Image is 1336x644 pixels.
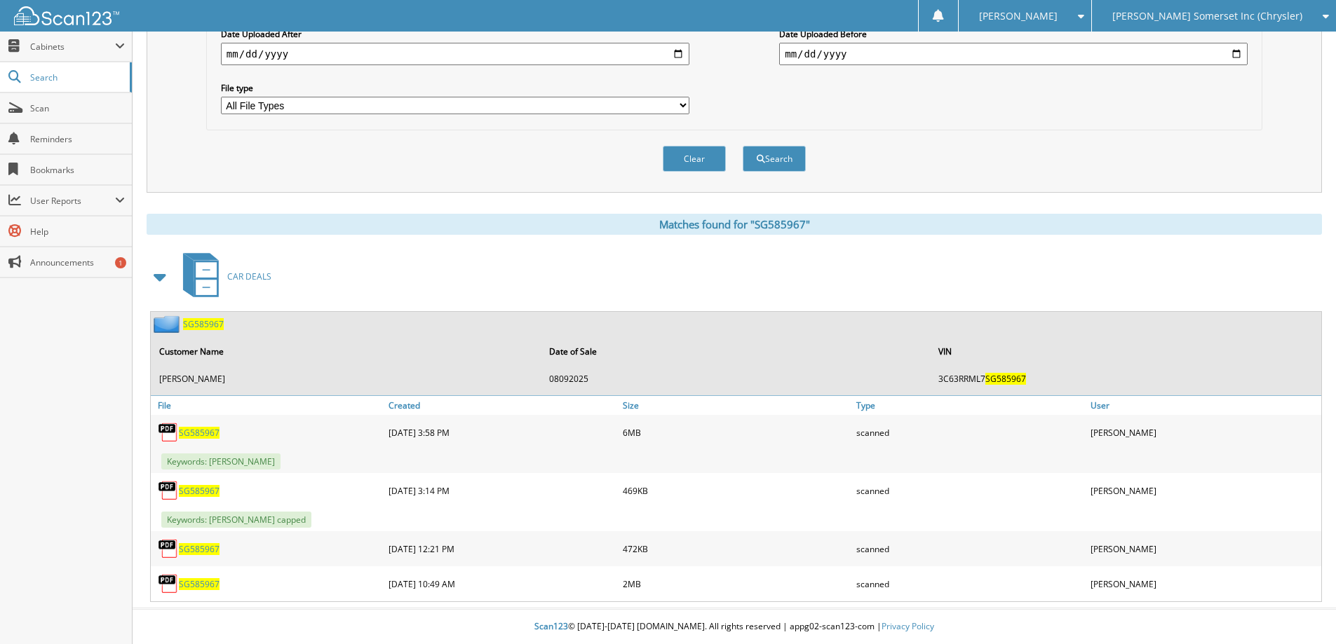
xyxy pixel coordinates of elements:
a: File [151,396,385,415]
th: Customer Name [152,337,541,366]
span: Cabinets [30,41,115,53]
div: scanned [853,477,1087,505]
a: SG585967 [179,578,220,590]
a: Created [385,396,619,415]
div: 6MB [619,418,853,446]
span: [PERSON_NAME] Somerset Inc (Chrysler) [1112,12,1302,20]
div: [PERSON_NAME] [1087,535,1321,563]
td: 3C63RRML7 [931,367,1320,390]
a: CAR DEALS [175,249,271,304]
div: 472KB [619,535,853,563]
span: SG585967 [985,373,1026,385]
span: Announcements [30,256,125,268]
img: PDF.png [158,573,179,594]
a: User [1087,396,1321,415]
label: Date Uploaded Before [779,28,1248,40]
a: SG585967 [179,543,220,555]
span: Reminders [30,133,125,145]
div: scanned [853,535,1087,563]
td: 08092025 [542,367,931,390]
label: Date Uploaded After [221,28,689,40]
span: Help [30,226,125,238]
th: Date of Sale [542,337,931,366]
td: [PERSON_NAME] [152,367,541,390]
th: VIN [931,337,1320,366]
div: 2MB [619,570,853,598]
img: scan123-logo-white.svg [14,6,119,25]
img: PDF.png [158,480,179,501]
input: start [221,43,689,65]
button: Clear [663,146,726,172]
button: Search [743,146,806,172]
img: folder2.png [154,315,183,333]
div: 1 [115,257,126,268]
a: SG585967 [179,427,220,439]
span: CAR DEALS [227,270,271,282]
span: [PERSON_NAME] [979,12,1058,20]
div: Matches found for "SG585967" [147,214,1322,235]
span: Scan [30,102,125,114]
a: Privacy Policy [882,620,934,632]
img: PDF.png [158,422,179,443]
label: File type [221,82,689,94]
div: [PERSON_NAME] [1087,570,1321,598]
div: [DATE] 3:14 PM [385,477,619,505]
a: Type [853,396,1087,415]
div: [PERSON_NAME] [1087,477,1321,505]
span: Scan123 [534,620,568,632]
input: end [779,43,1248,65]
a: SG585967 [179,485,220,497]
img: PDF.png [158,538,179,559]
span: User Reports [30,195,115,207]
div: [DATE] 12:21 PM [385,535,619,563]
div: [PERSON_NAME] [1087,418,1321,446]
div: scanned [853,570,1087,598]
iframe: Chat Widget [1266,577,1336,644]
div: 469KB [619,477,853,505]
div: [DATE] 10:49 AM [385,570,619,598]
span: Keywords: [PERSON_NAME] [161,453,281,470]
a: Size [619,396,853,415]
a: SG585967 [183,318,224,330]
div: © [DATE]-[DATE] [DOMAIN_NAME]. All rights reserved | appg02-scan123-com | [133,610,1336,644]
div: [DATE] 3:58 PM [385,418,619,446]
div: scanned [853,418,1087,446]
span: Bookmarks [30,164,125,176]
span: Keywords: [PERSON_NAME] capped [161,512,311,528]
span: Search [30,71,123,83]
